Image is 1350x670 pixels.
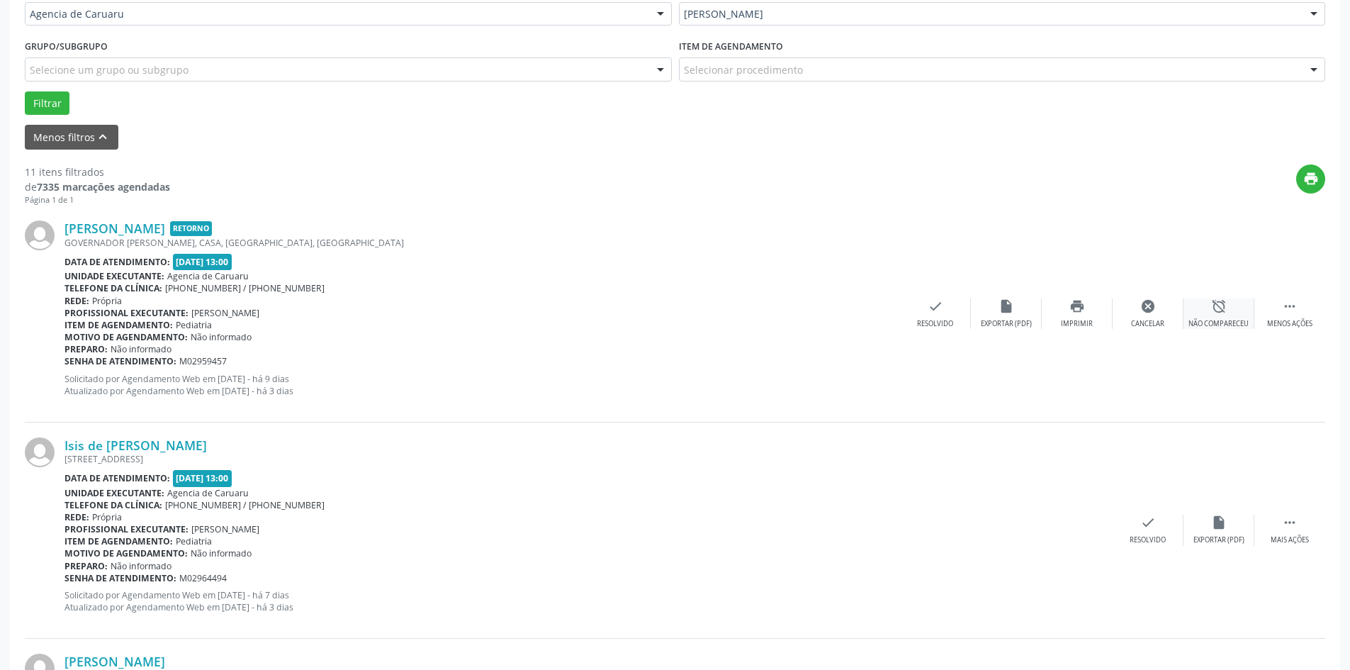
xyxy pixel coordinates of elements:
[92,295,122,307] span: Própria
[64,355,176,367] b: Senha de atendimento:
[64,282,162,294] b: Telefone da clínica:
[1140,515,1156,530] i: check
[25,179,170,194] div: de
[64,331,188,343] b: Motivo de agendamento:
[1140,298,1156,314] i: cancel
[64,295,89,307] b: Rede:
[64,220,165,236] a: [PERSON_NAME]
[95,129,111,145] i: keyboard_arrow_up
[25,220,55,250] img: img
[1130,535,1166,545] div: Resolvido
[64,487,164,499] b: Unidade executante:
[165,282,325,294] span: [PHONE_NUMBER] / [PHONE_NUMBER]
[25,194,170,206] div: Página 1 de 1
[92,511,122,523] span: Própria
[1069,298,1085,314] i: print
[1188,319,1249,329] div: Não compareceu
[176,319,212,331] span: Pediatria
[165,499,325,511] span: [PHONE_NUMBER] / [PHONE_NUMBER]
[179,572,227,584] span: M02964494
[64,499,162,511] b: Telefone da clínica:
[64,270,164,282] b: Unidade executante:
[1267,319,1312,329] div: Menos ações
[37,180,170,194] strong: 7335 marcações agendadas
[928,298,943,314] i: check
[25,437,55,467] img: img
[64,437,207,453] a: Isis de [PERSON_NAME]
[64,237,900,249] div: GOVERNADOR [PERSON_NAME], CASA, [GEOGRAPHIC_DATA], [GEOGRAPHIC_DATA]
[1211,298,1227,314] i: alarm_off
[30,62,189,77] span: Selecione um grupo ou subgrupo
[191,547,252,559] span: Não informado
[64,256,170,268] b: Data de atendimento:
[30,7,643,21] span: Agencia de Caruaru
[1061,319,1093,329] div: Imprimir
[167,487,249,499] span: Agencia de Caruaru
[64,472,170,484] b: Data de atendimento:
[64,654,165,669] a: [PERSON_NAME]
[64,547,188,559] b: Motivo de agendamento:
[173,470,232,486] span: [DATE] 13:00
[25,91,69,116] button: Filtrar
[679,35,783,57] label: Item de agendamento
[25,35,108,57] label: Grupo/Subgrupo
[64,589,1113,613] p: Solicitado por Agendamento Web em [DATE] - há 7 dias Atualizado por Agendamento Web em [DATE] - h...
[1193,535,1244,545] div: Exportar (PDF)
[1282,515,1298,530] i: 
[981,319,1032,329] div: Exportar (PDF)
[64,343,108,355] b: Preparo:
[1282,298,1298,314] i: 
[64,319,173,331] b: Item de agendamento:
[64,307,189,319] b: Profissional executante:
[170,221,212,236] span: Retorno
[176,535,212,547] span: Pediatria
[999,298,1014,314] i: insert_drive_file
[64,453,1113,465] div: [STREET_ADDRESS]
[684,7,1297,21] span: [PERSON_NAME]
[684,62,803,77] span: Selecionar procedimento
[1271,535,1309,545] div: Mais ações
[64,373,900,397] p: Solicitado por Agendamento Web em [DATE] - há 9 dias Atualizado por Agendamento Web em [DATE] - h...
[191,523,259,535] span: [PERSON_NAME]
[191,331,252,343] span: Não informado
[25,125,118,150] button: Menos filtroskeyboard_arrow_up
[173,254,232,270] span: [DATE] 13:00
[64,535,173,547] b: Item de agendamento:
[1131,319,1164,329] div: Cancelar
[64,560,108,572] b: Preparo:
[111,560,171,572] span: Não informado
[1303,171,1319,186] i: print
[111,343,171,355] span: Não informado
[64,523,189,535] b: Profissional executante:
[25,164,170,179] div: 11 itens filtrados
[191,307,259,319] span: [PERSON_NAME]
[64,511,89,523] b: Rede:
[179,355,227,367] span: M02959457
[917,319,953,329] div: Resolvido
[1211,515,1227,530] i: insert_drive_file
[1296,164,1325,194] button: print
[167,270,249,282] span: Agencia de Caruaru
[64,572,176,584] b: Senha de atendimento:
